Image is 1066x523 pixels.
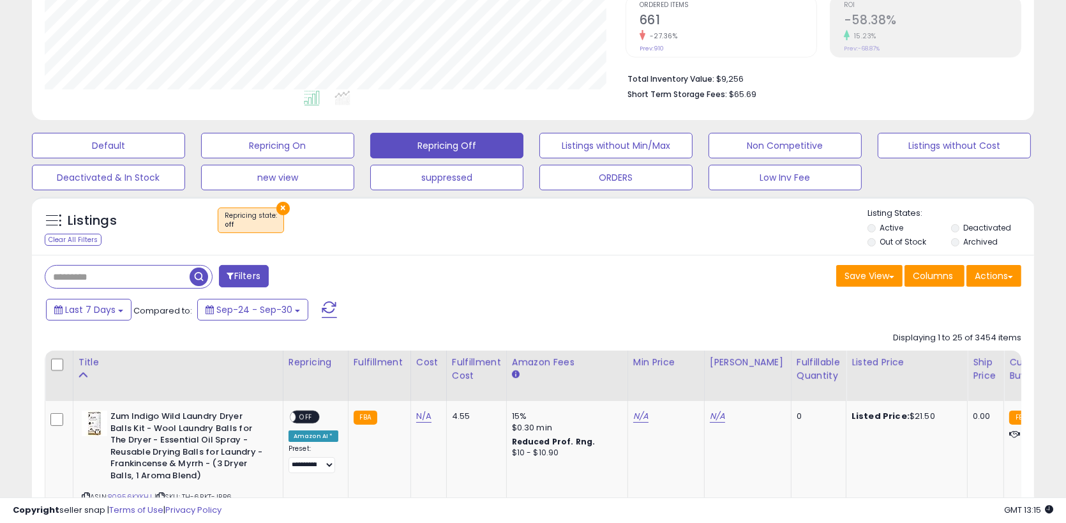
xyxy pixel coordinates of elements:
[46,299,131,321] button: Last 7 Days
[416,410,432,423] a: N/A
[165,504,221,516] a: Privacy Policy
[110,411,266,485] b: Zum Indigo Wild Laundry Dryer Balls Kit - Wool Laundry Balls for The Dryer - Essential Oil Spray ...
[640,45,664,52] small: Prev: 910
[416,356,441,369] div: Cost
[512,356,622,369] div: Amazon Fees
[225,211,277,230] span: Repricing state :
[133,305,192,317] span: Compared to:
[640,2,816,9] span: Ordered Items
[633,410,649,423] a: N/A
[289,356,343,369] div: Repricing
[709,165,862,190] button: Low Inv Fee
[973,356,998,383] div: Ship Price
[880,222,903,233] label: Active
[627,70,1012,86] li: $9,256
[850,31,876,41] small: 15.23%
[539,165,693,190] button: ORDERS
[512,411,618,422] div: 15%
[878,133,1031,158] button: Listings without Cost
[1009,411,1033,425] small: FBA
[512,448,618,459] div: $10 - $10.90
[201,133,354,158] button: Repricing On
[452,356,501,383] div: Fulfillment Cost
[154,492,232,502] span: | SKU: TH-6RKT-JPB6
[1004,504,1053,516] span: 2025-10-8 13:15 GMT
[710,410,725,423] a: N/A
[216,303,292,316] span: Sep-24 - Sep-30
[452,411,497,422] div: 4.55
[797,411,836,422] div: 0
[225,220,277,229] div: off
[32,165,185,190] button: Deactivated & In Stock
[289,430,338,442] div: Amazon AI *
[45,234,101,246] div: Clear All Filters
[197,299,308,321] button: Sep-24 - Sep-30
[219,265,269,287] button: Filters
[289,444,338,473] div: Preset:
[710,356,786,369] div: [PERSON_NAME]
[370,133,523,158] button: Repricing Off
[276,202,290,215] button: ×
[512,369,520,381] small: Amazon Fees.
[852,411,957,422] div: $21.50
[68,212,117,230] h5: Listings
[32,133,185,158] button: Default
[836,265,903,287] button: Save View
[201,165,354,190] button: new view
[893,332,1021,344] div: Displaying 1 to 25 of 3454 items
[852,410,910,422] b: Listed Price:
[512,436,596,447] b: Reduced Prof. Rng.
[729,88,756,100] span: $65.69
[844,2,1021,9] span: ROI
[797,356,841,383] div: Fulfillable Quantity
[65,303,116,316] span: Last 7 Days
[539,133,693,158] button: Listings without Min/Max
[880,236,926,247] label: Out of Stock
[512,422,618,434] div: $0.30 min
[108,492,153,503] a: B0956KXKHJ
[627,89,727,100] b: Short Term Storage Fees:
[973,411,994,422] div: 0.00
[13,504,59,516] strong: Copyright
[13,504,221,517] div: seller snap | |
[82,411,107,436] img: 41BTfjpSsPL._SL40_.jpg
[963,236,998,247] label: Archived
[913,269,953,282] span: Columns
[852,356,962,369] div: Listed Price
[905,265,965,287] button: Columns
[296,412,316,423] span: OFF
[640,13,816,30] h2: 661
[109,504,163,516] a: Terms of Use
[867,208,1034,220] p: Listing States:
[844,13,1021,30] h2: -58.38%
[709,133,862,158] button: Non Competitive
[645,31,678,41] small: -27.36%
[633,356,699,369] div: Min Price
[354,411,377,425] small: FBA
[966,265,1021,287] button: Actions
[370,165,523,190] button: suppressed
[354,356,405,369] div: Fulfillment
[79,356,278,369] div: Title
[844,45,880,52] small: Prev: -68.87%
[627,73,714,84] b: Total Inventory Value:
[963,222,1011,233] label: Deactivated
